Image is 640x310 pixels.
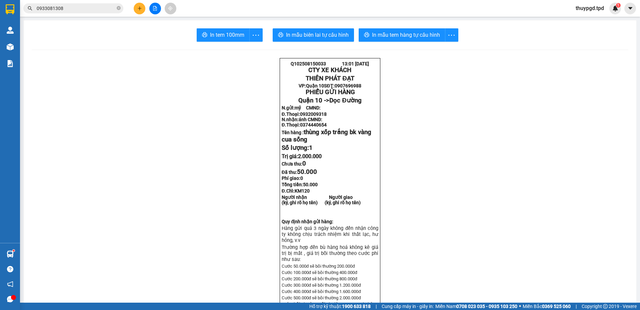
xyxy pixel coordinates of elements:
span: close-circle [117,5,121,12]
button: printerIn tem 100mm [197,28,250,42]
input: Tìm tên, số ĐT hoặc mã đơn [37,5,115,12]
img: logo-vxr [6,4,14,14]
span: Trường hợp đền bù hàng hoá không kê giá trị bị mất , giá trị bồi thường theo cước phí như sau: [282,244,378,262]
span: Cước 200.000đ sẽ bồi thường 800.000đ [282,276,357,281]
span: printer [364,32,369,38]
button: more [249,28,263,42]
button: more [445,28,458,42]
span: Hàng gửi quá 3 ngày không đến nhận công ty không chịu trách nhiệm khi thất lạc, hư hỏn... [282,225,378,243]
sup: 1 [13,250,15,252]
button: plus [134,3,145,14]
span: Cước 400.000đ sẽ bồi thường 1.600.000đ [282,289,361,294]
span: Miền Nam [435,303,517,310]
strong: 1900 633 818 [342,304,371,309]
span: thùng xốp trắng bk vàng cua sống [282,128,371,143]
span: 0 [302,160,306,167]
span: ánh CMND: [299,117,322,122]
button: printerIn mẫu biên lai tự cấu hình [273,28,354,42]
strong: Đ.Thoại: [282,111,327,117]
span: notification [7,281,13,287]
span: plus [137,6,142,11]
span: Q102508150033 [291,61,326,66]
button: printerIn mẫu tem hàng tự cấu hình [359,28,445,42]
img: icon-new-feature [612,5,618,11]
span: In mẫu tem hàng tự cấu hình [372,31,440,39]
span: Cước 300.000đ sẽ bồi thường 1.200.000đ [282,283,361,288]
span: 0932009318 [300,111,327,117]
strong: Quy định nhận gửi hàng: [282,219,334,224]
span: more [445,31,458,39]
span: 0907696988 [335,83,361,88]
strong: (ký, ghi rõ họ tên) (ký, ghi rõ họ tên) [282,200,361,205]
span: In mẫu biên lai tự cấu hình [286,31,349,39]
strong: Tên hàng : [282,130,371,142]
strong: Chưa thu: [282,161,306,167]
span: Cung cấp máy in - giấy in: [382,303,434,310]
span: Trị giá: [282,153,322,160]
span: close-circle [117,6,121,10]
span: ⚪️ [519,305,521,308]
button: file-add [149,3,161,14]
strong: CTY XE KHÁCH [308,66,351,74]
span: In tem 100mm [210,31,244,39]
img: solution-icon [7,60,14,67]
span: more [250,31,262,39]
span: Cước 500.000đ sẽ bồi thường 2.000.000đ [282,295,361,300]
span: Quận 10 -> [298,97,361,104]
img: warehouse-icon [7,27,14,34]
strong: Đ.Thoại: [282,122,327,127]
button: caret-down [624,3,636,14]
span: 50.000 [297,168,317,176]
span: message [7,296,13,302]
span: question-circle [7,266,13,272]
span: Tổng tiền: [282,182,318,187]
span: KM120 [295,188,310,194]
img: warehouse-icon [7,251,14,258]
span: copyright [603,304,608,309]
span: 1 [309,144,313,151]
span: aim [168,6,173,11]
span: 2.000.000 [298,153,322,160]
button: aim [165,3,176,14]
span: Quận 10 [306,83,324,88]
span: thuypgd.tpd [570,4,609,12]
span: Dọc Đường [329,97,361,104]
span: [DATE] [355,61,369,66]
sup: 1 [616,3,621,8]
span: caret-down [627,5,633,11]
span: mỹ CMND: [295,105,321,110]
span: PHIẾU GỬI HÀNG [306,88,355,96]
span: file-add [153,6,157,11]
span: | [376,303,377,310]
strong: 0369 525 060 [542,304,571,309]
span: Đ.Chỉ: [282,188,310,194]
strong: Phí giao: [282,176,303,181]
span: printer [278,32,283,38]
strong: 0708 023 035 - 0935 103 250 [456,304,517,309]
strong: VP: SĐT: [299,83,361,88]
span: 0 [300,176,303,181]
strong: THIÊN PHÁT ĐẠT [306,75,354,82]
span: Cước 100.000đ sẽ bồi thường 400.000đ [282,270,357,275]
span: 13:01 [342,61,354,66]
strong: N.gửi: [282,105,321,110]
strong: Đã thu: [282,170,317,175]
strong: Người nhận Người giao [282,195,353,200]
span: 50.000 [303,182,318,187]
img: warehouse-icon [7,43,14,50]
span: printer [202,32,207,38]
span: Miền Bắc [523,303,571,310]
span: 0374440654 [300,122,327,127]
span: 1 [617,3,619,8]
span: search [28,6,32,11]
span: Hỗ trợ kỹ thuật: [309,303,371,310]
span: Số lượng: [282,144,313,151]
span: Cước 50.000đ sẽ bồi thường 200.000đ [282,264,355,269]
span: | [576,303,577,310]
strong: N.nhận: [282,117,322,122]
